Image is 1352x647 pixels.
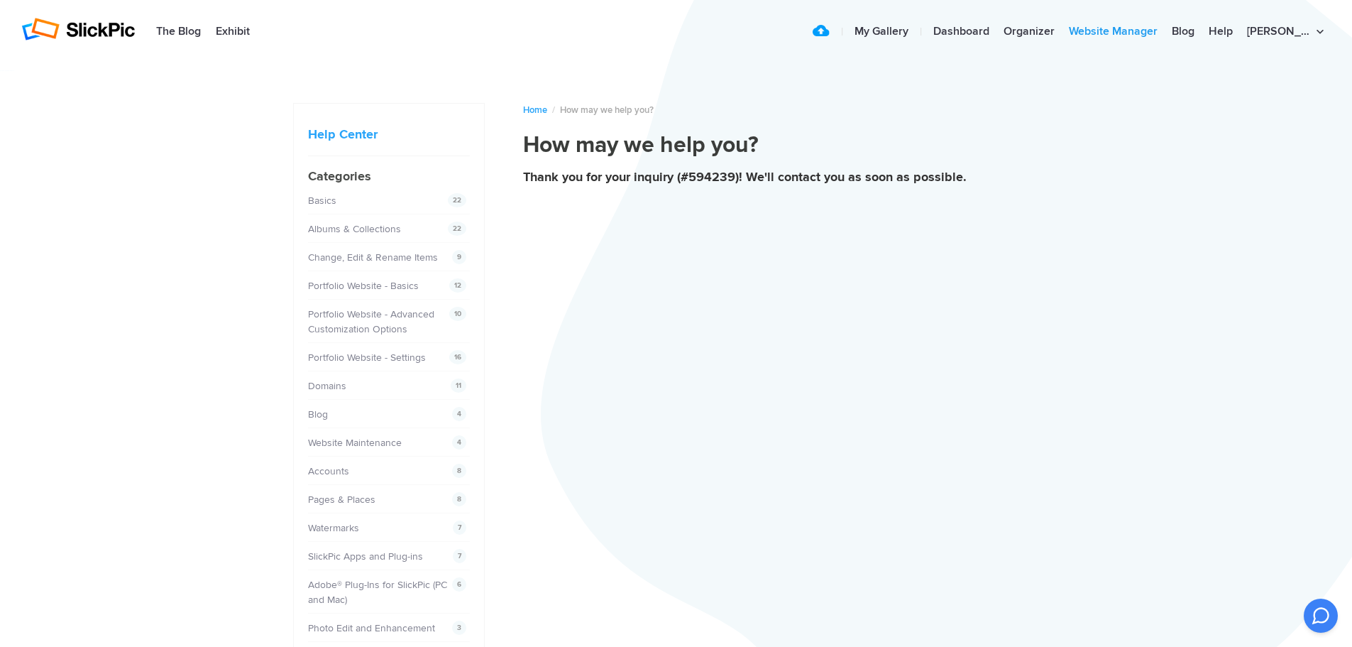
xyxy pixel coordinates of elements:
span: / [552,104,555,116]
a: Pages & Places [308,494,375,506]
a: Albums & Collections [308,223,401,235]
a: Home [523,104,547,116]
span: How may we help you? [560,104,654,116]
span: 7 [453,521,466,535]
a: Accounts [308,465,349,477]
span: 9 [452,250,466,264]
a: Portfolio Website - Settings [308,352,426,364]
button: Thank you for your inquiry (#594239)! We'll contact you as soon as possible. [523,171,1060,197]
span: 7 [453,549,466,563]
a: Adobe® Plug-Ins for SlickPic (PC and Mac) [308,579,447,606]
a: Basics [308,195,336,207]
a: Help Center [308,126,378,142]
a: Watermarks [308,522,359,534]
a: Portfolio Website - Basics [308,280,419,292]
span: 4 [452,407,466,421]
span: 22 [448,222,466,236]
span: 3 [452,621,466,635]
a: Change, Edit & Rename Items [308,251,438,263]
a: Blog [308,408,328,420]
h4: Categories [308,167,470,186]
span: 6 [452,577,466,592]
span: 11 [451,379,466,393]
span: 8 [452,464,466,478]
a: Domains [308,380,346,392]
a: Portfolio Website - Advanced Customization Options [308,308,434,335]
div: Thank you for your inquiry (#594239)! We'll contact you as soon as possible. [523,171,1060,183]
a: Photo Edit and Enhancement [308,622,435,634]
a: Website Maintenance [308,437,402,449]
h1: How may we help you? [523,131,1060,160]
span: 12 [449,278,466,293]
span: 8 [452,492,466,506]
span: 10 [449,307,466,321]
a: SlickPic Apps and Plug-ins [308,550,423,562]
span: 4 [452,435,466,450]
span: 22 [448,193,466,207]
span: 16 [449,350,466,364]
